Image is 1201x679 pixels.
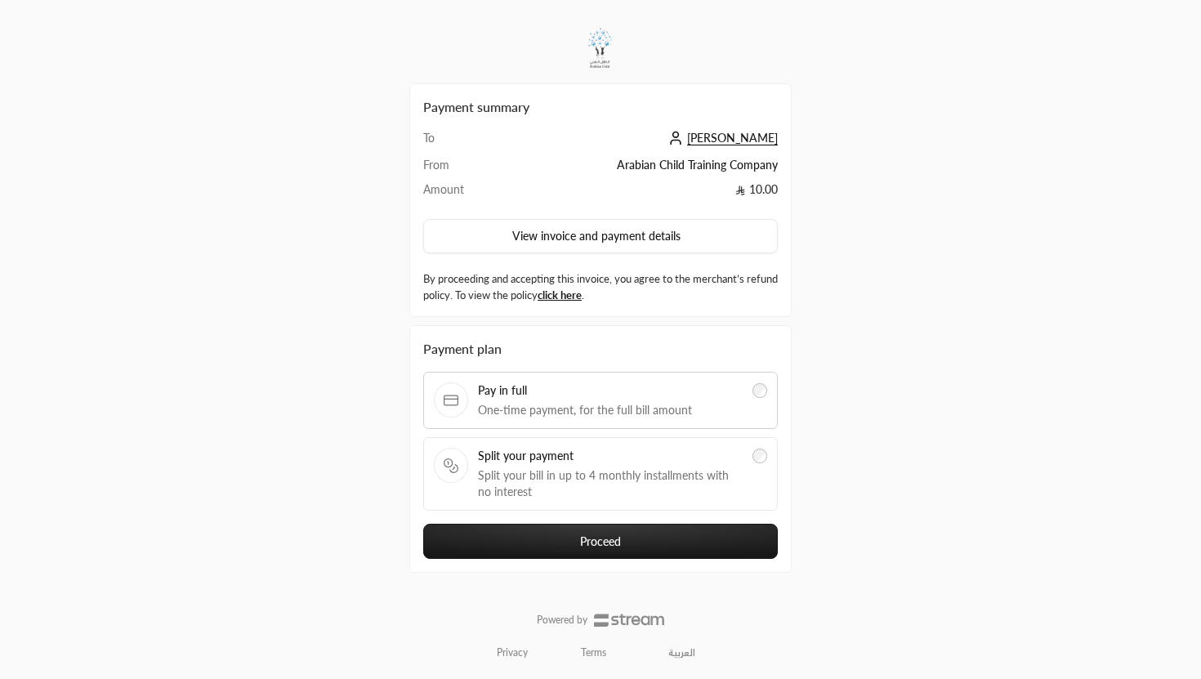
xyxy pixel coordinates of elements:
span: Split your bill in up to 4 monthly installments with no interest [478,467,743,500]
input: Split your paymentSplit your bill in up to 4 monthly installments with no interest [752,449,767,463]
span: Pay in full [478,382,743,399]
a: click here [538,288,582,302]
td: From [423,157,495,181]
button: View invoice and payment details [423,219,778,253]
h2: Payment summary [423,97,778,117]
td: To [423,130,495,157]
a: [PERSON_NAME] [664,131,778,145]
p: Powered by [537,614,587,627]
span: One-time payment, for the full bill amount [478,402,743,418]
a: Privacy [497,646,528,659]
a: العربية [659,640,704,666]
label: By proceeding and accepting this invoice, you agree to the merchant’s refund policy. To view the ... [423,271,778,303]
input: Pay in fullOne-time payment, for the full bill amount [752,383,767,398]
button: Proceed [423,524,778,559]
div: Payment plan [423,339,778,359]
a: Terms [581,646,606,659]
td: 10.00 [495,181,778,206]
span: [PERSON_NAME] [687,131,778,145]
span: Split your payment [478,448,743,464]
td: Amount [423,181,495,206]
td: Arabian Child Training Company [495,157,778,181]
img: Company Logo [578,26,623,70]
